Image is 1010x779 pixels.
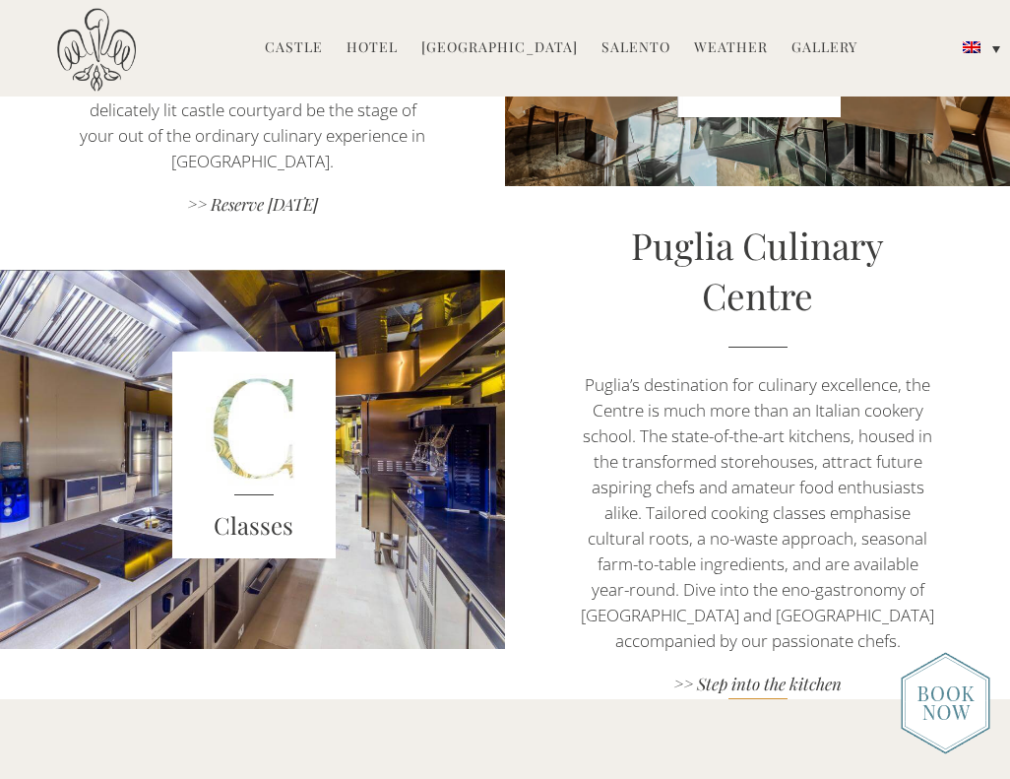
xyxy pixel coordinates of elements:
a: Gallery [791,37,857,60]
a: Weather [694,37,768,60]
img: English [963,41,980,53]
a: >> Step into the kitchen [581,673,934,699]
a: Salento [601,37,670,60]
a: Puglia Culinary Centre [631,221,884,320]
a: [GEOGRAPHIC_DATA] [421,37,578,60]
img: castle-block_1.jpg [172,352,336,558]
h3: Classes [172,508,336,544]
img: new-booknow.png [901,652,990,754]
p: Puglia’s destination for culinary excellence, the Centre is much more than an Italian cookery sch... [581,372,934,654]
a: Hotel [347,37,398,60]
img: Castello di Ugento [57,8,136,92]
a: Castle [265,37,323,60]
